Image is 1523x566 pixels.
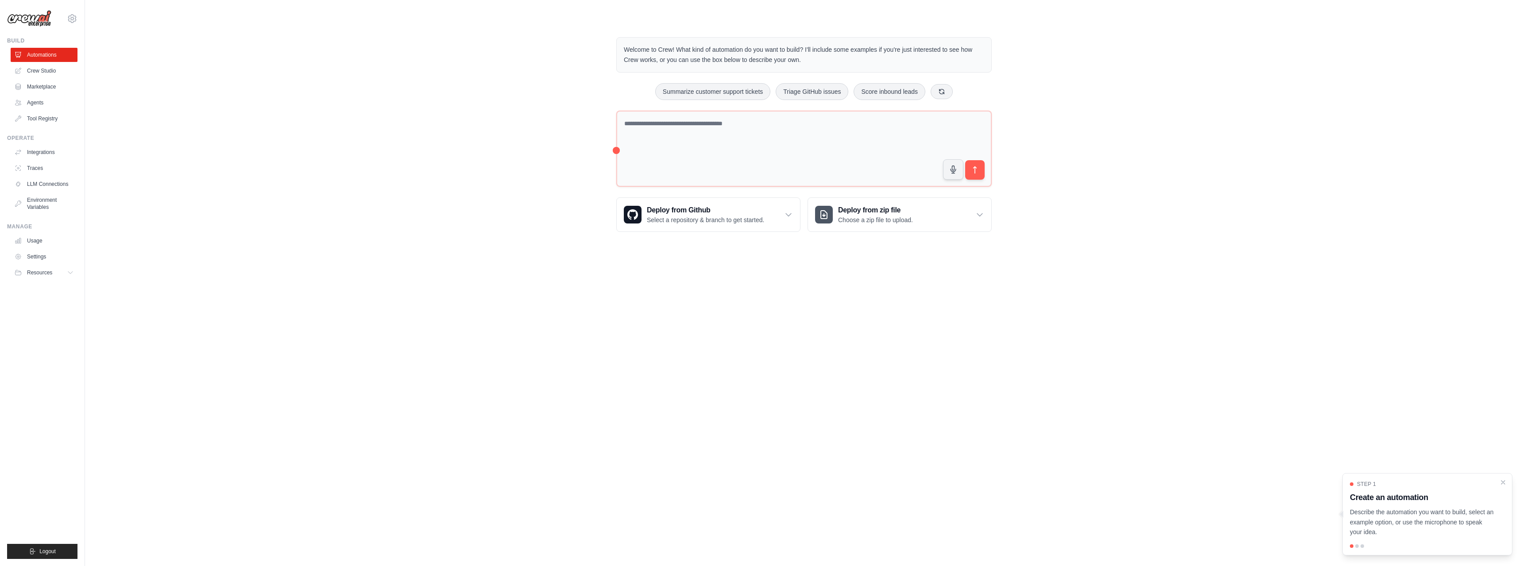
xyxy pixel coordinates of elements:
[1357,481,1376,488] span: Step 1
[7,223,77,230] div: Manage
[854,83,925,100] button: Score inbound leads
[647,205,764,216] h3: Deploy from Github
[838,205,913,216] h3: Deploy from zip file
[647,216,764,224] p: Select a repository & branch to get started.
[11,48,77,62] a: Automations
[11,177,77,191] a: LLM Connections
[11,161,77,175] a: Traces
[1350,507,1494,537] p: Describe the automation you want to build, select an example option, or use the microphone to spe...
[11,193,77,214] a: Environment Variables
[624,45,984,65] p: Welcome to Crew! What kind of automation do you want to build? I'll include some examples if you'...
[1479,524,1523,566] iframe: Chat Widget
[27,269,52,276] span: Resources
[11,250,77,264] a: Settings
[776,83,848,100] button: Triage GitHub issues
[1350,491,1494,504] h3: Create an automation
[11,64,77,78] a: Crew Studio
[11,266,77,280] button: Resources
[11,96,77,110] a: Agents
[11,234,77,248] a: Usage
[1500,479,1507,486] button: Close walkthrough
[39,548,56,555] span: Logout
[7,10,51,27] img: Logo
[655,83,770,100] button: Summarize customer support tickets
[11,80,77,94] a: Marketplace
[7,544,77,559] button: Logout
[11,145,77,159] a: Integrations
[7,135,77,142] div: Operate
[838,216,913,224] p: Choose a zip file to upload.
[7,37,77,44] div: Build
[11,112,77,126] a: Tool Registry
